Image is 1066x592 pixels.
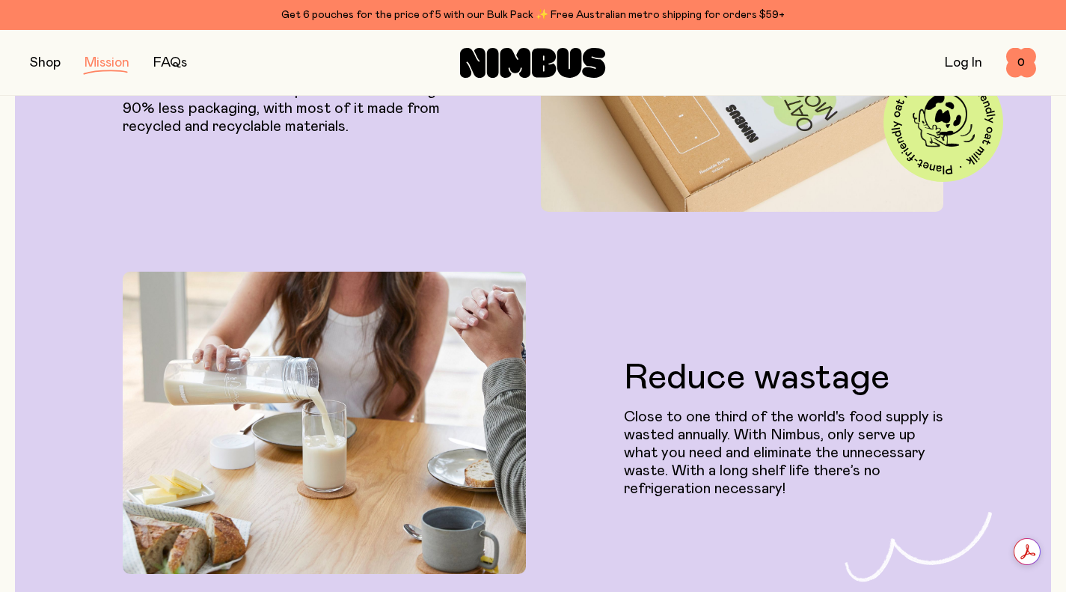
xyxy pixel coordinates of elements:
[85,56,129,70] a: Mission
[30,6,1036,24] div: Get 6 pouches for the price of 5 with our Bulk Pack ✨ Free Australian metro shipping for orders $59+
[624,360,943,396] h3: Reduce wastage
[123,272,526,574] img: Pouring Nimbus Oat Milk into tall glass at dining room table
[1006,48,1036,78] button: 0
[153,56,187,70] a: FAQs
[624,408,943,498] p: Close to one third of the world's food supply is wasted annually. With Nimbus, only serve up what...
[945,56,982,70] a: Log In
[913,91,975,153] img: illustration-earth.png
